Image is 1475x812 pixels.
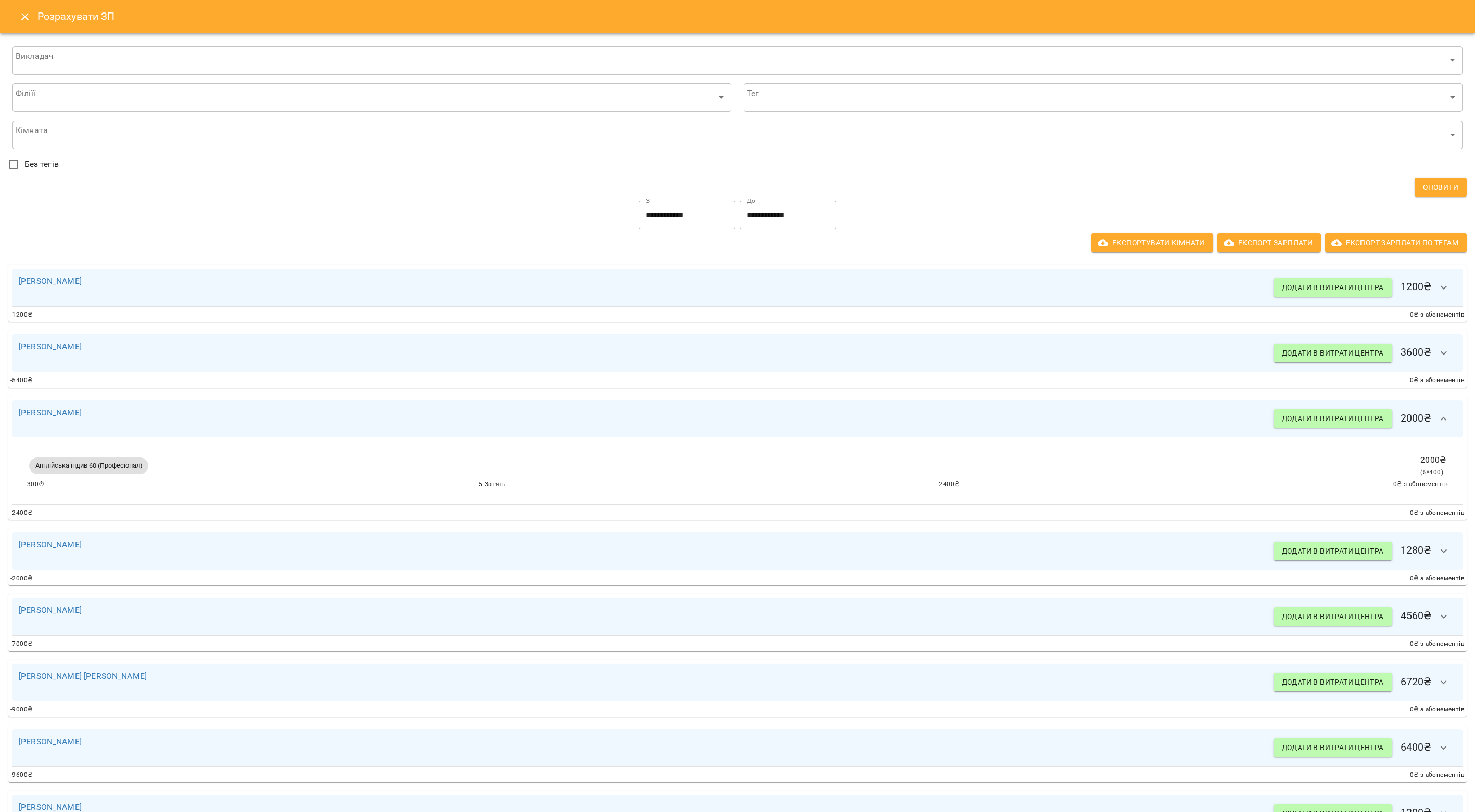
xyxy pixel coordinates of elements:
[1274,607,1392,626] button: Додати в витрати центра
[1282,281,1384,294] span: Додати в витрати центра
[939,479,959,490] span: 2400 ₴
[10,573,32,584] span: -2000 ₴
[1420,454,1446,466] p: 2000 ₴
[19,276,82,286] a: [PERSON_NAME]
[1282,545,1384,557] span: Додати в витрати центра
[19,408,82,417] a: [PERSON_NAME]
[1226,237,1313,249] span: Експорт Зарплати
[1274,673,1392,691] button: Додати в витрати центра
[27,479,45,490] span: 300 ⏱
[19,540,82,549] a: [PERSON_NAME]
[1423,181,1458,193] span: Оновити
[24,158,59,171] span: Без тегів
[1410,639,1465,649] span: 0 ₴ з абонементів
[1274,539,1456,564] h6: 1280 ₴
[744,83,1463,112] div: ​
[1282,610,1384,623] span: Додати в витрати центра
[1410,573,1465,584] span: 0 ₴ з абонементів
[1393,479,1448,490] span: 0 ₴ з абонементів
[1274,604,1456,629] h6: 4560 ₴
[12,46,1463,75] div: ​
[1274,344,1392,362] button: Додати в витрати центра
[1415,178,1467,197] button: Оновити
[10,310,32,320] span: -1200 ₴
[19,605,82,615] a: [PERSON_NAME]
[12,120,1463,149] div: ​
[37,8,1463,24] h6: Розрахувати ЗП
[12,4,37,29] button: Close
[1410,508,1465,518] span: 0 ₴ з абонементів
[1410,375,1465,386] span: 0 ₴ з абонементів
[10,770,32,780] span: -9600 ₴
[1282,676,1384,688] span: Додати в витрати центра
[1100,237,1205,249] span: Експортувати кімнати
[19,342,82,351] a: [PERSON_NAME]
[1274,736,1456,761] h6: 6400 ₴
[19,671,147,681] a: [PERSON_NAME] [PERSON_NAME]
[1282,741,1384,754] span: Додати в витрати центра
[1217,233,1321,252] button: Експорт Зарплати
[19,802,82,812] a: [PERSON_NAME]
[1274,340,1456,365] h6: 3600 ₴
[10,639,32,649] span: -7000 ₴
[479,479,505,490] span: 5 Занять
[10,508,32,518] span: -2400 ₴
[1274,738,1392,757] button: Додати в витрати центра
[1274,409,1392,428] button: Додати в витрати центра
[1420,468,1443,476] span: ( 5*400 )
[1091,233,1213,252] button: Експортувати кімнати
[1325,233,1467,252] button: Експорт Зарплати по тегам
[19,737,82,746] a: [PERSON_NAME]
[29,461,148,470] span: Англійська індив 60 (Професіонал)
[1282,347,1384,359] span: Додати в витрати центра
[10,704,32,715] span: -9000 ₴
[1282,412,1384,425] span: Додати в витрати центра
[10,375,32,386] span: -5400 ₴
[1274,670,1456,695] h6: 6720 ₴
[1274,278,1392,297] button: Додати в витрати центра
[1274,407,1456,431] h6: 2000 ₴
[1274,542,1392,560] button: Додати в витрати центра
[1410,310,1465,320] span: 0 ₴ з абонементів
[12,83,731,112] div: ​
[1333,237,1458,249] span: Експорт Зарплати по тегам
[1274,275,1456,300] h6: 1200 ₴
[1410,770,1465,780] span: 0 ₴ з абонементів
[1410,704,1465,715] span: 0 ₴ з абонементів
